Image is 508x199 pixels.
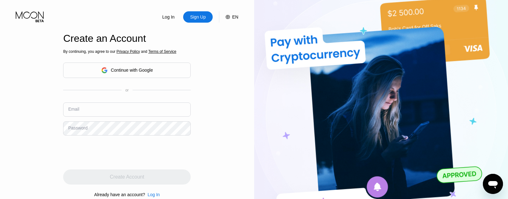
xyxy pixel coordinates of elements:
[63,63,191,78] div: Continue with Google
[189,14,206,20] div: Sign Up
[125,88,129,92] div: or
[483,174,503,194] iframe: زر إطلاق نافذة المراسلة
[94,192,145,197] div: Already have an account?
[219,11,238,23] div: EN
[145,192,160,197] div: Log In
[63,33,191,44] div: Create an Account
[63,49,191,54] div: By continuing, you agree to our
[162,14,175,20] div: Log In
[68,107,79,112] div: Email
[111,68,153,73] div: Continue with Google
[68,125,87,130] div: Password
[117,49,140,54] span: Privacy Policy
[63,140,159,165] iframe: reCAPTCHA
[183,11,213,23] div: Sign Up
[232,14,238,19] div: EN
[148,192,160,197] div: Log In
[154,11,183,23] div: Log In
[148,49,176,54] span: Terms of Service
[140,49,148,54] span: and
